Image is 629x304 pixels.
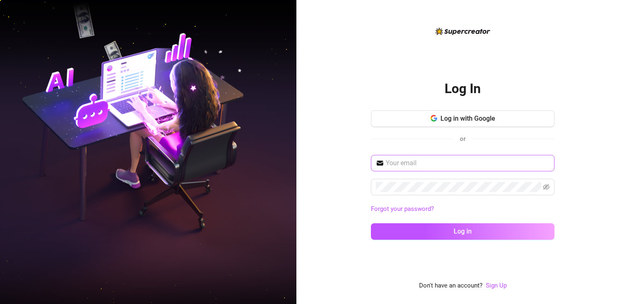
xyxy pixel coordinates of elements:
a: Forgot your password? [371,204,554,214]
span: Don't have an account? [419,281,482,291]
a: Sign Up [486,281,507,291]
span: Log in [454,227,472,235]
a: Forgot your password? [371,205,434,213]
img: logo-BBDzfeDw.svg [436,28,490,35]
a: Sign Up [486,282,507,289]
button: Log in with Google [371,110,554,127]
input: Your email [386,158,550,168]
span: eye-invisible [543,184,550,190]
span: Log in with Google [440,115,495,122]
h2: Log In [445,80,481,97]
button: Log in [371,223,554,240]
span: or [460,135,466,143]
